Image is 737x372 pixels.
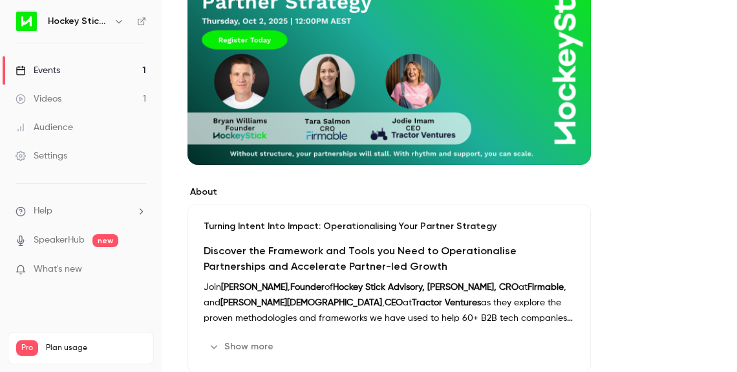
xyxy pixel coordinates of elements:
[16,64,60,77] div: Events
[528,283,564,292] strong: Firmable
[16,149,67,162] div: Settings
[221,283,288,292] strong: [PERSON_NAME]
[92,234,118,247] span: new
[187,186,591,199] label: About
[220,298,382,307] strong: [PERSON_NAME][DEMOGRAPHIC_DATA]
[204,245,517,272] strong: Discover the Framework and Tools you Need to Operationalise Partnerships and Accelerate Partner-l...
[204,220,575,233] p: Turning Intent Into Impact: Operationalising Your Partner Strategy
[204,336,281,357] button: Show more
[499,283,518,292] strong: CRO
[385,298,403,307] strong: CEO
[16,93,61,105] div: Videos
[34,234,85,247] a: SpeakerHub
[16,340,38,356] span: Pro
[290,283,325,292] strong: Founder
[16,204,146,218] li: help-dropdown-opener
[34,263,82,276] span: What's new
[204,279,575,326] p: Join , of at , and , at as they explore the proven methodologies and frameworks we have used to h...
[16,121,73,134] div: Audience
[46,343,145,353] span: Plan usage
[333,283,497,292] strong: Hockey Stick Advisory, [PERSON_NAME],
[48,15,109,28] h6: Hockey Stick Advisory
[16,11,37,32] img: Hockey Stick Advisory
[412,298,481,307] strong: Tractor Ventures
[34,204,52,218] span: Help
